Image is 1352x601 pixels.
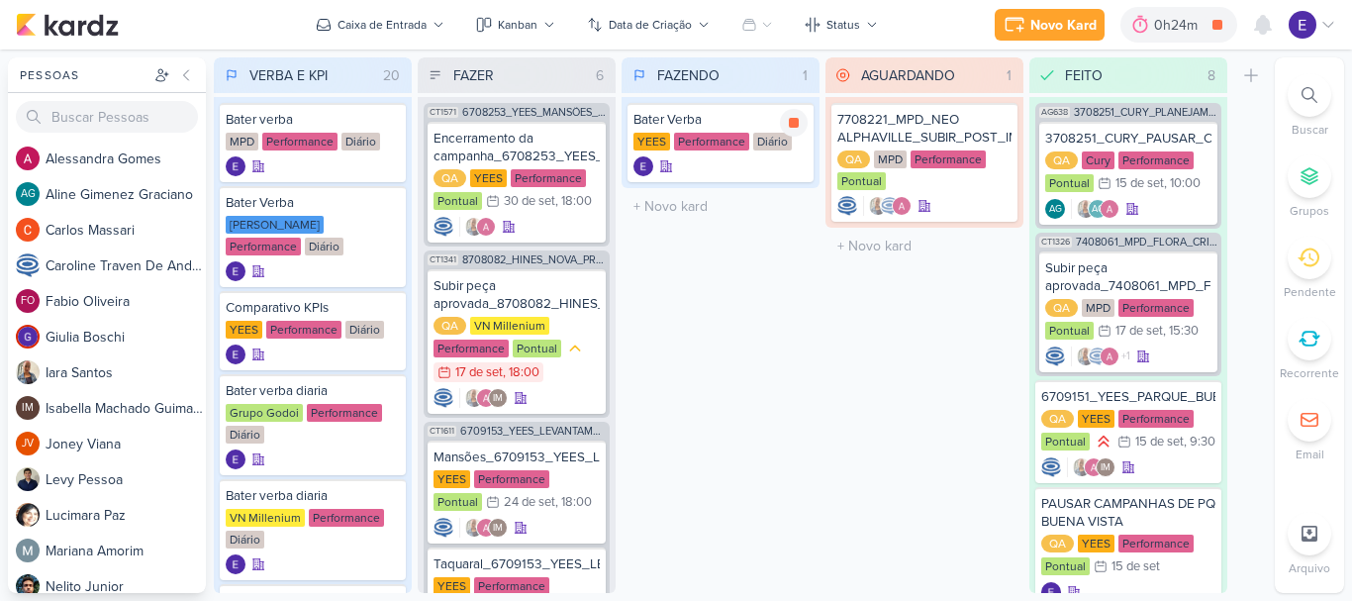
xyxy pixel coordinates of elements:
[493,524,503,534] p: IM
[1072,457,1092,477] img: Iara Santos
[434,388,453,408] img: Caroline Traven De Andrade
[1115,325,1163,338] div: 17 de set
[1111,560,1160,573] div: 15 de set
[1045,299,1078,317] div: QA
[1045,174,1094,192] div: Pontual
[837,172,886,190] div: Pontual
[226,261,245,281] div: Criador(a): Eduardo Quaresma
[16,325,40,349] img: Giulia Boschi
[795,65,816,86] div: 1
[226,261,245,281] img: Eduardo Quaresma
[633,156,653,176] img: Eduardo Quaresma
[513,340,561,357] div: Pontual
[46,469,206,490] div: L e v y P e s s o a
[459,388,508,408] div: Colaboradores: Iara Santos, Alessandra Gomes, Isabella Machado Guimarães
[1071,347,1130,366] div: Colaboradores: Iara Santos, Caroline Traven De Andrade, Alessandra Gomes, Isabella Machado Guimarães
[1292,121,1328,139] p: Buscar
[16,66,150,84] div: Pessoas
[226,487,400,505] div: Bater verba diaria
[837,196,857,216] div: Criador(a): Caroline Traven De Andrade
[46,149,206,169] div: A l e s s a n d r a G o m e s
[1041,410,1074,428] div: QA
[226,238,301,255] div: Performance
[503,366,539,379] div: , 18:00
[1045,347,1065,366] img: Caroline Traven De Andrade
[1039,107,1070,118] span: AG638
[892,196,912,216] img: Alessandra Gomes
[226,133,258,150] div: MPD
[1078,410,1114,428] div: YEES
[470,169,507,187] div: YEES
[837,111,1012,147] div: 7708221_MPD_NEO ALPHAVILLE_SUBIR_POST_IMPULSIONAMENTO_META_ADS
[1101,463,1111,473] p: IM
[1088,347,1108,366] img: Caroline Traven De Andrade
[46,255,206,276] div: C a r o l i n e T r a v e n D e A n d r a d e
[262,133,338,150] div: Performance
[1049,205,1062,215] p: AG
[345,321,384,339] div: Diário
[22,403,34,414] p: IM
[266,321,341,339] div: Performance
[1118,410,1194,428] div: Performance
[46,291,206,312] div: F a b i o O l i v e i r a
[226,404,303,422] div: Grupo Godoi
[1067,457,1115,477] div: Colaboradores: Iara Santos, Alessandra Gomes, Isabella Machado Guimarães
[434,217,453,237] img: Caroline Traven De Andrade
[341,133,380,150] div: Diário
[1118,535,1194,552] div: Performance
[753,133,792,150] div: Diário
[1084,457,1104,477] img: Alessandra Gomes
[226,531,264,549] div: Diário
[504,496,555,509] div: 24 de set
[555,195,592,208] div: , 18:00
[1100,199,1119,219] img: Alessandra Gomes
[16,503,40,527] img: Lucimara Paz
[46,576,206,597] div: N e l i t o J u n i o r
[1041,495,1215,531] div: PAUSAR CAMPANHAS DE PQ BUENA VISTA
[1119,349,1130,364] span: +1
[434,317,466,335] div: QA
[880,196,900,216] img: Caroline Traven De Andrade
[1045,322,1094,340] div: Pontual
[16,467,40,491] img: Levy Pessoa
[46,327,206,348] div: G i u l i a B o s c h i
[863,196,912,216] div: Colaboradores: Iara Santos, Caroline Traven De Andrade, Alessandra Gomes
[1045,347,1065,366] div: Criador(a): Caroline Traven De Andrade
[226,382,400,400] div: Bater verba diaria
[16,147,40,170] img: Alessandra Gomes
[488,388,508,408] div: Isabella Machado Guimarães
[46,184,206,205] div: A l i n e G i m e n e z G r a c i a n o
[1296,446,1324,463] p: Email
[434,493,482,511] div: Pontual
[226,299,400,317] div: Comparativo KPIs
[1041,457,1061,477] div: Criador(a): Caroline Traven De Andrade
[633,156,653,176] div: Criador(a): Eduardo Quaresma
[1045,199,1065,219] div: Aline Gimenez Graciano
[375,65,408,86] div: 20
[999,65,1019,86] div: 1
[476,518,496,538] img: Alessandra Gomes
[868,196,888,216] img: Iara Santos
[16,539,40,562] img: Mariana Amorim
[226,156,245,176] div: Criador(a): Eduardo Quaresma
[16,101,198,133] input: Buscar Pessoas
[462,254,606,265] span: 8708082_HINES_NOVA_PROPOSTA_PARA_REUNIAO
[226,450,245,469] div: Criador(a): Eduardo Quaresma
[226,450,245,469] img: Eduardo Quaresma
[459,217,496,237] div: Colaboradores: Iara Santos, Alessandra Gomes
[46,434,206,454] div: J o n e y V i a n a
[911,150,986,168] div: Performance
[428,107,458,118] span: CT1571
[226,216,324,234] div: [PERSON_NAME]
[46,505,206,526] div: L u c i m a r a P a z
[46,220,206,241] div: C a r l o s M a s s a r i
[1039,237,1072,248] span: CT1326
[1115,177,1164,190] div: 15 de set
[16,253,40,277] img: Caroline Traven De Andrade
[837,150,870,168] div: QA
[434,340,509,357] div: Performance
[1100,347,1119,366] img: Alessandra Gomes
[780,109,808,137] div: Parar relógio
[1041,557,1090,575] div: Pontual
[460,426,606,437] span: 6709153_YEES_LEVANTAMENTO_DE_CRIATIVOS_ATIVOS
